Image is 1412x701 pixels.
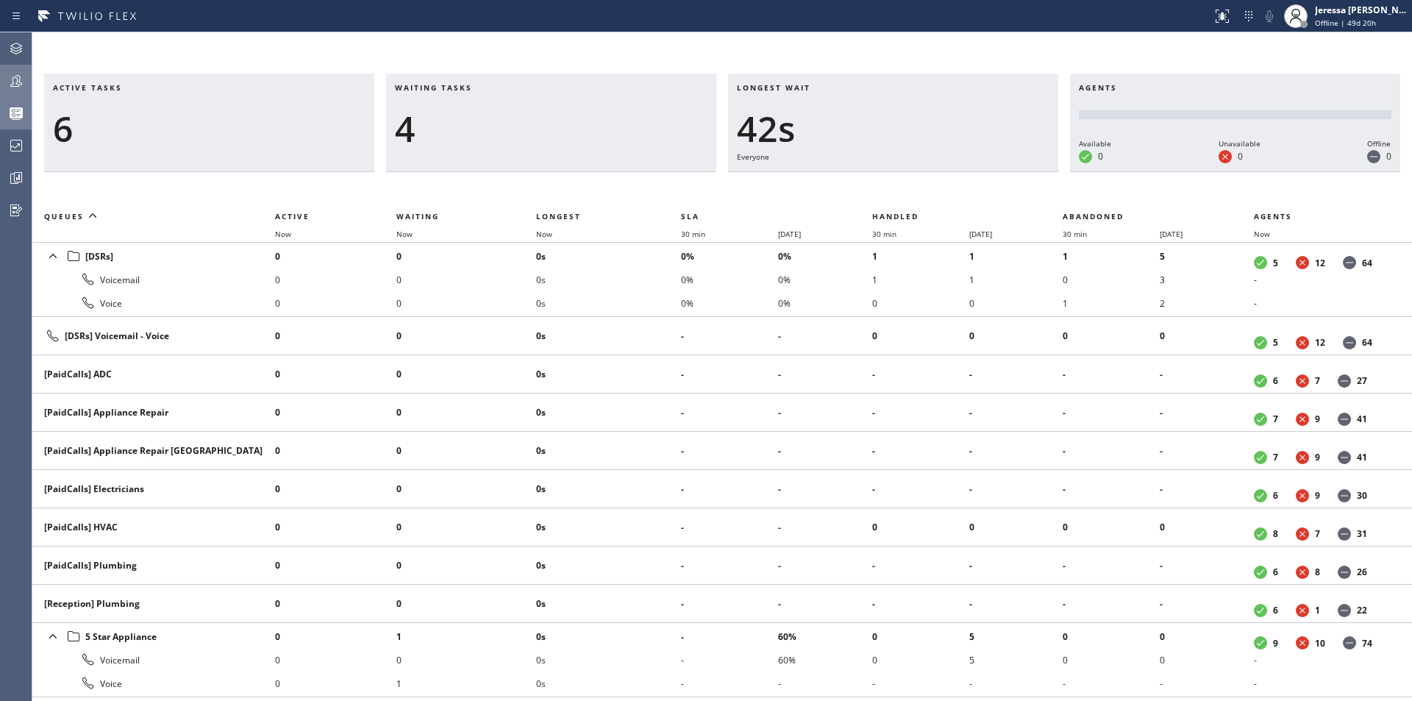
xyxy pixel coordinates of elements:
div: [Reception] Plumbing [44,597,263,610]
li: 0 [1160,648,1254,672]
dt: Offline [1343,636,1356,650]
span: Now [396,229,413,239]
dd: 27 [1357,374,1367,387]
dd: 7 [1273,413,1278,425]
li: 0 [396,363,536,386]
li: - [1063,554,1160,577]
li: 5 [969,625,1063,648]
li: - [969,477,1063,501]
dd: 7 [1315,527,1320,540]
li: 1 [872,268,969,291]
li: 5 [1160,244,1254,268]
dd: 0 [1238,150,1243,163]
div: Jeressa [PERSON_NAME] [1315,4,1408,16]
li: - [681,324,778,348]
li: - [1063,477,1160,501]
li: 0s [536,401,681,424]
li: - [872,439,969,463]
li: - [681,554,778,577]
li: - [1063,592,1160,616]
div: Voicemail [44,651,263,669]
dt: Available [1254,256,1267,269]
dt: Available [1079,150,1092,163]
dd: 0 [1386,150,1391,163]
li: - [1160,439,1254,463]
div: Unavailable [1219,137,1261,150]
div: [PaidCalls] HVAC [44,521,263,533]
span: Now [536,229,552,239]
div: Voice [44,675,263,692]
li: 0 [396,554,536,577]
li: 1 [969,268,1063,291]
li: 0s [536,648,681,672]
li: 0 [275,625,396,648]
li: - [1254,268,1394,291]
li: - [1254,648,1394,672]
div: 42s [737,107,1049,150]
dd: 26 [1357,566,1367,578]
span: 30 min [1063,229,1087,239]
li: 0s [536,363,681,386]
li: 1 [1063,291,1160,315]
li: - [1160,672,1254,695]
li: 0 [1160,516,1254,539]
li: - [969,672,1063,695]
span: 30 min [681,229,705,239]
li: - [1160,363,1254,386]
span: Longest [536,211,581,221]
dt: Unavailable [1219,150,1232,163]
dd: 5 [1273,257,1278,269]
dd: 31 [1357,527,1367,540]
dt: Unavailable [1296,566,1309,579]
dt: Unavailable [1296,604,1309,617]
li: 0 [275,648,396,672]
li: - [778,554,872,577]
dt: Available [1254,566,1267,579]
li: 0 [1063,516,1160,539]
li: 0 [396,592,536,616]
li: - [872,401,969,424]
dd: 9 [1315,489,1320,502]
li: - [1160,554,1254,577]
span: Waiting tasks [395,82,472,93]
span: Handled [872,211,919,221]
li: 1 [396,625,536,648]
li: 0 [969,291,1063,315]
dt: Available [1254,451,1267,464]
span: [DATE] [1160,229,1183,239]
div: [PaidCalls] Plumbing [44,559,263,572]
li: 0s [536,477,681,501]
li: - [778,363,872,386]
span: Active tasks [53,82,122,93]
span: Abandoned [1063,211,1124,221]
li: 0s [536,516,681,539]
li: 0 [275,477,396,501]
li: - [969,401,1063,424]
div: [DSRs] Voicemail - Voice [44,327,263,345]
dt: Offline [1338,489,1351,502]
dd: 6 [1273,566,1278,578]
dt: Offline [1367,150,1380,163]
dd: 1 [1315,604,1320,616]
dt: Unavailable [1296,374,1309,388]
dt: Available [1254,413,1267,426]
li: 0% [778,291,872,315]
dt: Unavailable [1296,451,1309,464]
li: 1 [396,672,536,695]
li: - [1254,291,1394,315]
dd: 9 [1315,451,1320,463]
li: 60% [778,648,872,672]
li: 0% [681,244,778,268]
span: SLA [681,211,699,221]
li: - [1063,439,1160,463]
dt: Offline [1338,566,1351,579]
dd: 6 [1273,604,1278,616]
li: - [1063,401,1160,424]
dt: Offline [1338,604,1351,617]
li: 0s [536,439,681,463]
li: 0 [396,324,536,348]
dt: Unavailable [1296,413,1309,426]
li: 0 [275,244,396,268]
dd: 10 [1315,637,1325,650]
li: 0 [872,291,969,315]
